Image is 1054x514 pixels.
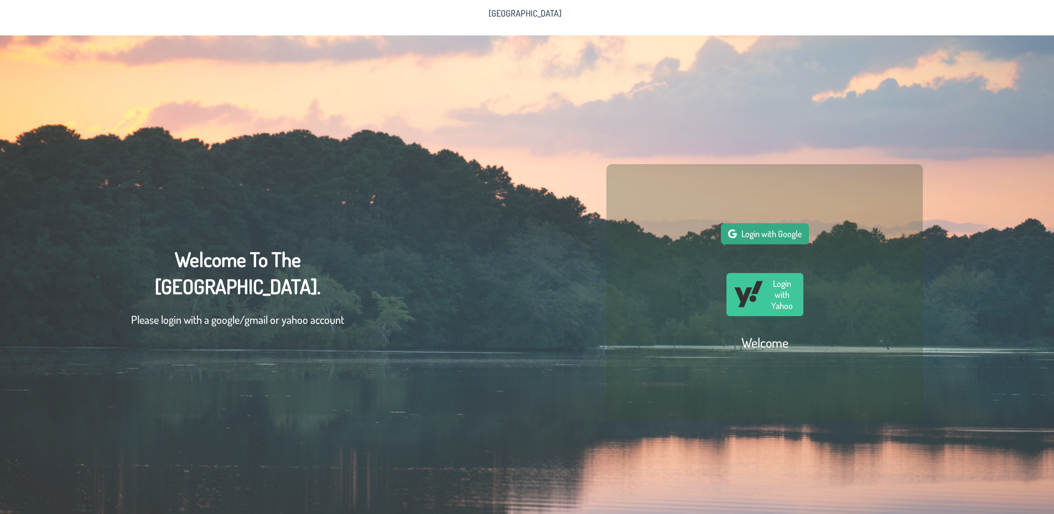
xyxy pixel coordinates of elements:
h2: Welcome [741,334,788,351]
a: [GEOGRAPHIC_DATA] [482,4,568,22]
li: Pine Lake Park [482,4,568,22]
span: Login with Google [741,228,802,239]
span: Login with Yahoo [768,278,796,311]
div: Welcome To The [GEOGRAPHIC_DATA]. [131,246,344,339]
span: [GEOGRAPHIC_DATA] [489,9,562,18]
p: Please login with a google/gmail or yahoo account [131,311,344,328]
button: Login with Google [721,223,809,244]
button: Login with Yahoo [726,273,803,316]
